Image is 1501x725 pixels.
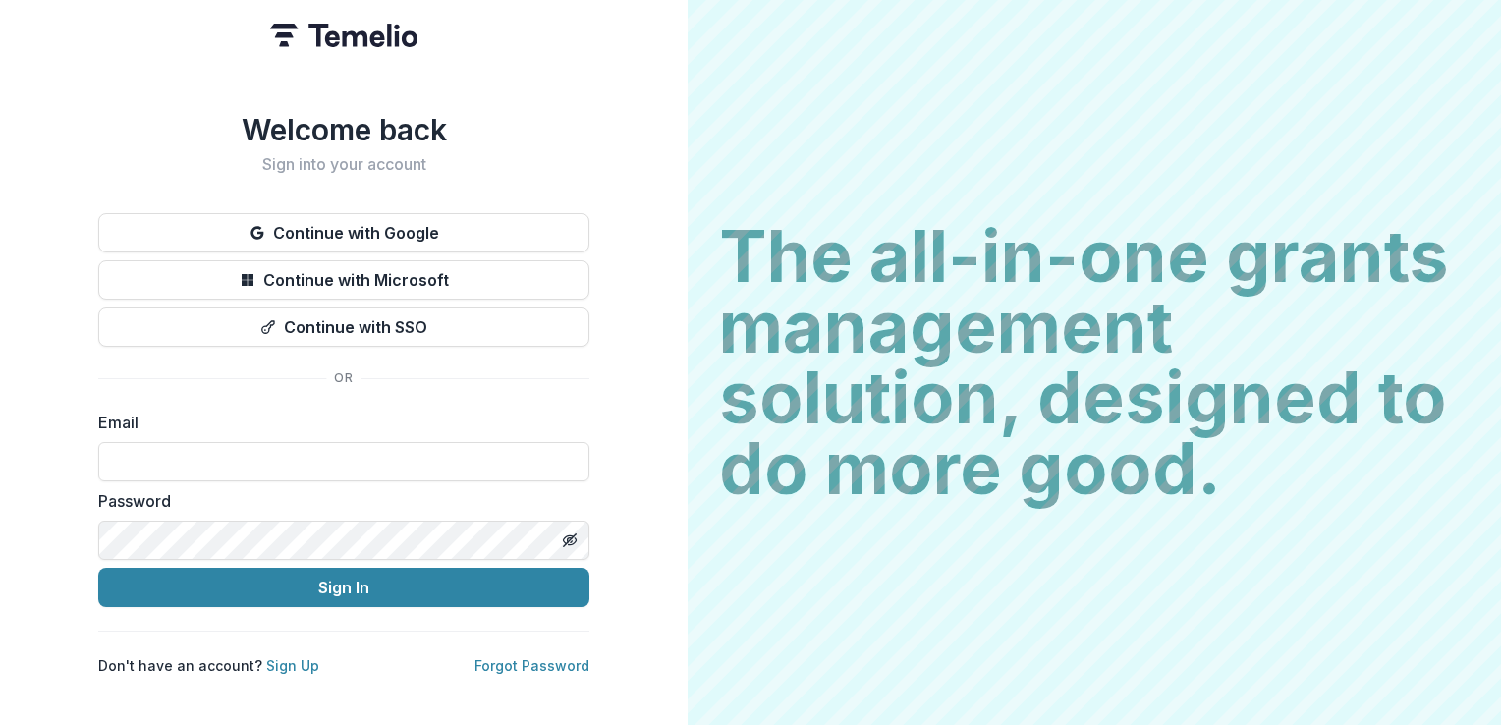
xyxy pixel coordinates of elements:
label: Email [98,411,578,434]
button: Toggle password visibility [554,525,585,556]
button: Continue with SSO [98,307,589,347]
h2: Sign into your account [98,155,589,174]
button: Continue with Google [98,213,589,252]
a: Forgot Password [474,657,589,674]
img: Temelio [270,24,417,47]
p: Don't have an account? [98,655,319,676]
button: Sign In [98,568,589,607]
a: Sign Up [266,657,319,674]
label: Password [98,489,578,513]
button: Continue with Microsoft [98,260,589,300]
h1: Welcome back [98,112,589,147]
